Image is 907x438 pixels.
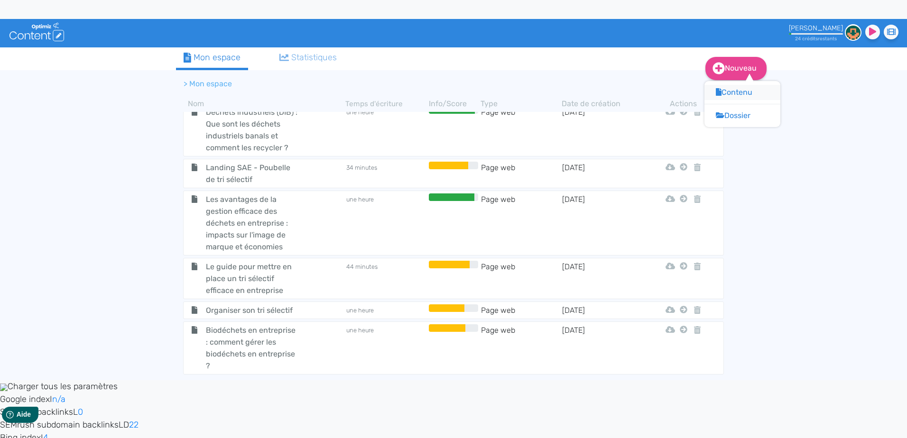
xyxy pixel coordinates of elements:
span: Déchets industriels (DIB) : Que sont les déchets industriels banals et comment les recycler ? [199,106,305,154]
span: Biodéchets en entreprise : comment gérer les biodéchets en entreprise ? [199,324,305,372]
span: Landing SAE - Poubelle de tri sélectif [199,162,305,185]
td: [DATE] [562,261,643,296]
a: 0 [78,407,83,417]
div: [PERSON_NAME] [789,24,843,32]
span: s [834,36,837,42]
td: Page web [481,324,562,372]
span: L [73,407,78,417]
td: 34 minutes [345,162,426,185]
a: Mon espace [176,47,248,70]
span: s [815,36,818,42]
small: 24 crédit restant [795,36,837,42]
span: Le guide pour mettre en place un tri sélectif efficace en entreprise [199,261,305,296]
a: Statistiques [272,47,345,68]
a: Nouveau [705,57,767,80]
td: Page web [481,162,562,185]
td: une heure [345,106,426,154]
a: 22 [129,420,139,430]
button: Dossier [704,108,780,123]
th: Type [481,98,562,109]
td: Page web [481,261,562,296]
th: Nom [183,98,345,109]
span: I [50,394,52,404]
td: Page web [481,106,562,154]
button: Contenu [704,85,780,100]
td: [DATE] [562,162,643,185]
span: LD [119,420,129,430]
th: Temps d'écriture [345,98,426,109]
td: [DATE] [562,324,643,372]
span: Organiser son tri sélectif [199,304,305,316]
td: [DATE] [562,106,643,154]
td: une heure [345,304,426,316]
td: 44 minutes [345,261,426,296]
td: une heure [345,193,426,253]
img: 9e1f83979ed481a10b9378a5bbf7f946 [845,24,861,41]
th: Info/Score [426,98,481,109]
a: n/a [52,394,65,404]
div: Statistiques [279,51,337,64]
div: Mon espace [184,51,241,64]
th: Actions [677,98,690,109]
span: Les avantages de la gestion efficace des déchets en entreprise : impacts sur l'image de marque et... [199,193,305,253]
td: [DATE] [562,193,643,253]
nav: breadcrumb [176,73,650,95]
td: Page web [481,304,562,316]
td: une heure [345,324,426,372]
span: Charger tous les paramètres [8,381,118,392]
li: > Mon espace [184,78,232,90]
td: Page web [481,193,562,253]
th: Date de création [562,98,643,109]
td: [DATE] [562,304,643,316]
